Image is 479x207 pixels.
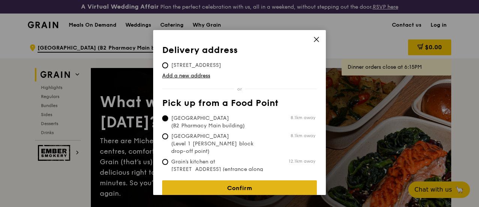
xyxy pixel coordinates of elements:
th: Pick up from a Food Point [162,98,317,112]
span: [STREET_ADDRESS] [162,62,230,69]
input: [GEOGRAPHIC_DATA] (Level 1 [PERSON_NAME] block drop-off point)8.1km away [162,133,168,139]
th: Delivery address [162,45,317,59]
input: Grain's kitchen at [STREET_ADDRESS] (entrance along [PERSON_NAME][GEOGRAPHIC_DATA])12.1km away [162,159,168,165]
input: [GEOGRAPHIC_DATA] (B2 Pharmacy Main building)8.1km away [162,115,168,121]
input: [STREET_ADDRESS] [162,62,168,68]
span: 8.1km away [291,133,315,139]
a: Add a new address [162,72,317,80]
span: [GEOGRAPHIC_DATA] (B2 Pharmacy Main building) [162,115,274,130]
span: 8.1km away [291,115,315,121]
span: 12.1km away [289,158,315,164]
span: Grain's kitchen at [STREET_ADDRESS] (entrance along [PERSON_NAME][GEOGRAPHIC_DATA]) [162,158,274,188]
a: Confirm [162,180,317,196]
span: [GEOGRAPHIC_DATA] (Level 1 [PERSON_NAME] block drop-off point) [162,133,274,155]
